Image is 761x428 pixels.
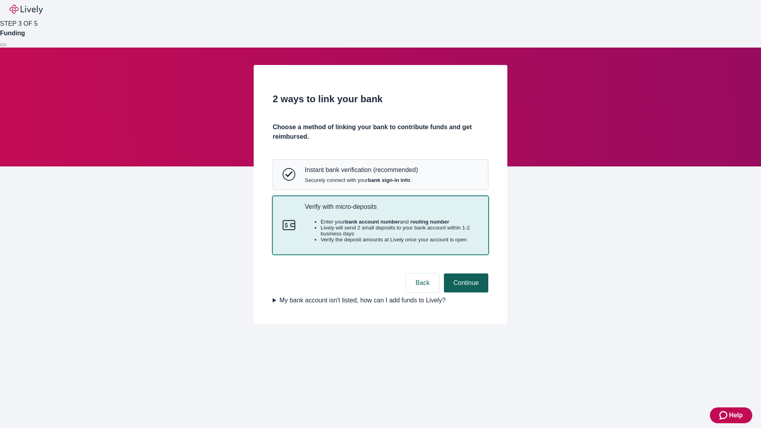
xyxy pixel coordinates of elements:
span: Help [729,411,743,420]
button: Instant bank verificationInstant bank verification (recommended)Securely connect with yourbank si... [273,160,488,189]
h2: 2 ways to link your bank [273,92,488,106]
span: Securely connect with your . [305,177,418,183]
strong: routing number [410,219,449,225]
summary: My bank account isn't listed, how can I add funds to Lively? [273,296,488,305]
li: Verify the deposit amounts at Lively once your account is open [321,237,478,243]
button: Continue [444,273,488,292]
svg: Zendesk support icon [719,411,729,420]
strong: bank account number [345,219,400,225]
li: Lively will send 2 small deposits to your bank account within 1-2 business days [321,225,478,237]
img: Lively [10,5,43,14]
svg: Micro-deposits [283,219,295,231]
h4: Choose a method of linking your bank to contribute funds and get reimbursed. [273,122,488,141]
button: Back [406,273,439,292]
svg: Instant bank verification [283,168,295,181]
button: Zendesk support iconHelp [710,407,752,423]
p: Verify with micro-deposits [305,203,478,210]
li: Enter your and [321,219,478,225]
button: Micro-depositsVerify with micro-depositsEnter yourbank account numberand routing numberLively wil... [273,197,488,254]
p: Instant bank verification (recommended) [305,166,418,174]
strong: bank sign-in info [368,177,410,183]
